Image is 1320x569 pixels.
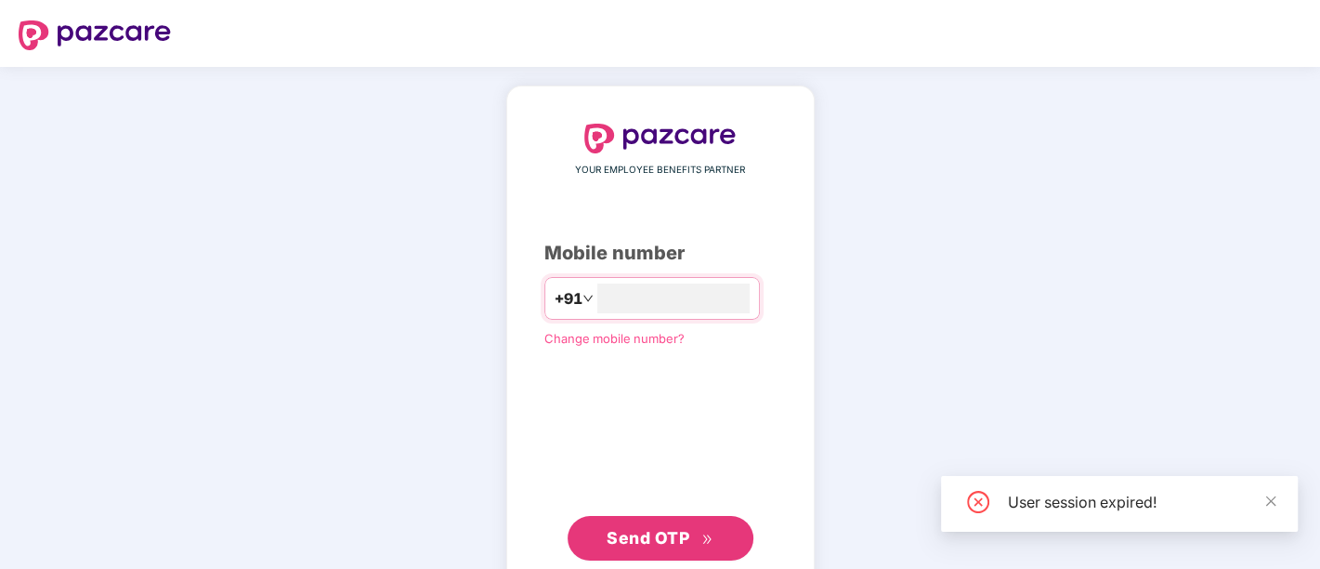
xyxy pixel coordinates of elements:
[967,491,989,513] span: close-circle
[582,293,594,304] span: down
[701,534,713,546] span: double-right
[1008,491,1275,513] div: User session expired!
[555,287,582,311] span: +91
[575,163,745,178] span: YOUR EMPLOYEE BENEFITS PARTNER
[544,239,777,268] div: Mobile number
[607,528,689,548] span: Send OTP
[568,516,753,561] button: Send OTPdouble-right
[584,124,737,153] img: logo
[19,20,171,50] img: logo
[1264,495,1277,508] span: close
[544,331,685,346] a: Change mobile number?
